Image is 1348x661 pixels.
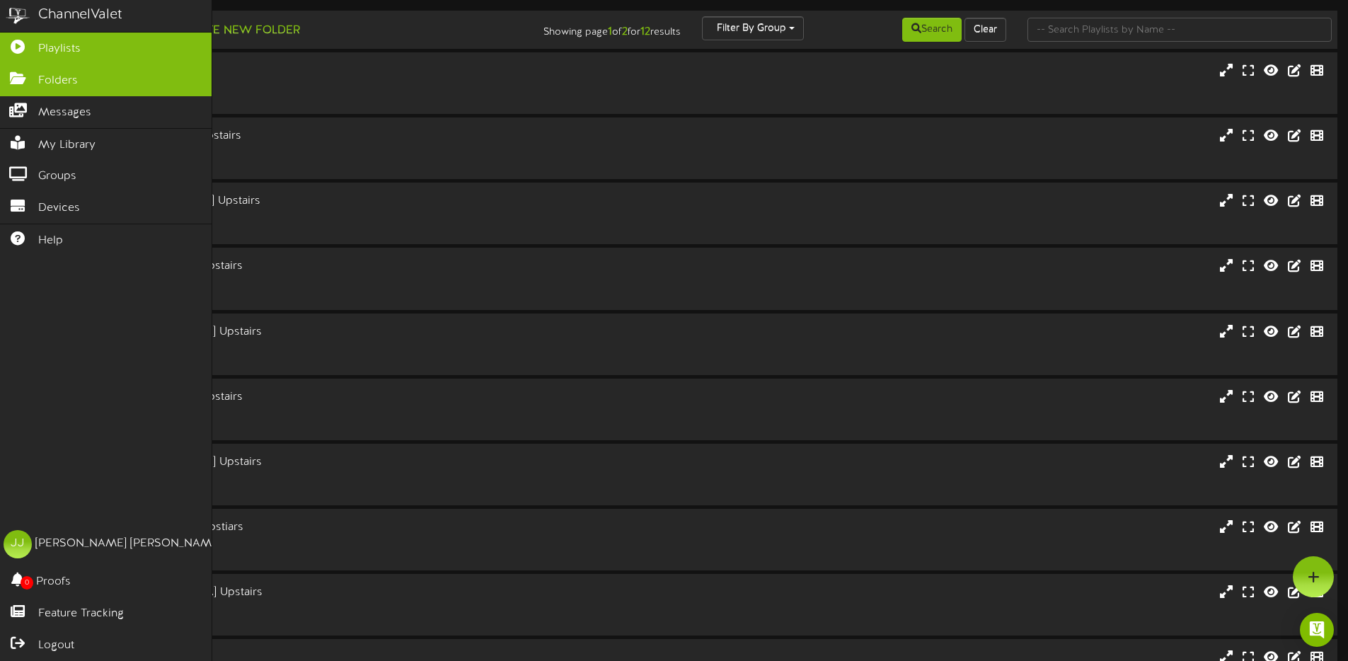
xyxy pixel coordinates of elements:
span: Folders [38,73,78,89]
div: Q2 3 [GEOGRAPHIC_DATA] Upstairs [57,454,573,471]
div: # 10135 [57,287,573,299]
div: Q2 2 [PERSON_NAME] Upstairs [57,258,573,275]
div: Q2 3 [PERSON_NAME] Upstairs [57,389,573,406]
input: -- Search Playlists by Name -- [1027,18,1332,42]
strong: 12 [640,25,650,38]
div: Q2 2 [GEOGRAPHIC_DATA] Upstairs [57,324,573,340]
div: Q2 4 [GEOGRAPHIC_DATA] Upstairs [57,585,573,601]
div: Landscape ( 16:9 ) [57,405,573,417]
strong: 2 [622,25,628,38]
span: Playlists [38,41,81,57]
button: Clear [964,18,1006,42]
div: Landscape ( 16:9 ) [57,209,573,222]
span: Feature Tracking [38,606,124,622]
div: Open Intercom Messenger [1300,613,1334,647]
span: Logout [38,638,74,654]
div: # 10136 [57,548,573,560]
div: # 10139 [57,222,573,234]
span: Proofs [36,574,71,590]
div: Q2 1 [GEOGRAPHIC_DATA] Upstairs [57,193,573,209]
div: Landscape ( 16:9 ) [57,471,573,483]
button: Search [902,18,962,42]
div: # 10138 [57,483,573,495]
button: Filter By Group [702,16,804,40]
div: # 10144 [57,91,573,103]
div: Q2 1 [PERSON_NAME] Upstairs [57,128,573,144]
div: # 10143 [57,352,573,364]
div: # 10134 [57,418,573,430]
div: Landscape ( 16:9 ) [57,601,573,613]
div: Landscape ( 16:9 ) [57,340,573,352]
div: ChannelValet [38,5,122,25]
div: Landscape ( 16:9 ) [57,144,573,156]
div: Q1 Lobby [57,63,573,79]
span: Groups [38,168,76,185]
div: Q2 4 [PERSON_NAME] Upstiars [57,519,573,536]
button: Create New Folder [163,22,304,40]
span: Messages [38,105,91,121]
div: Showing page of for results [475,16,691,40]
span: My Library [38,137,96,154]
div: Landscape ( 16:9 ) [57,275,573,287]
strong: 1 [608,25,612,38]
div: # 10133 [57,156,573,168]
span: 0 [21,576,33,590]
div: Landscape ( 16:9 ) [57,79,573,91]
div: JJ [4,530,32,558]
span: Devices [38,200,80,217]
div: [PERSON_NAME] [PERSON_NAME] [35,536,221,552]
div: Landscape ( 16:9 ) [57,536,573,548]
div: # 10140 [57,613,573,625]
span: Help [38,233,63,249]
